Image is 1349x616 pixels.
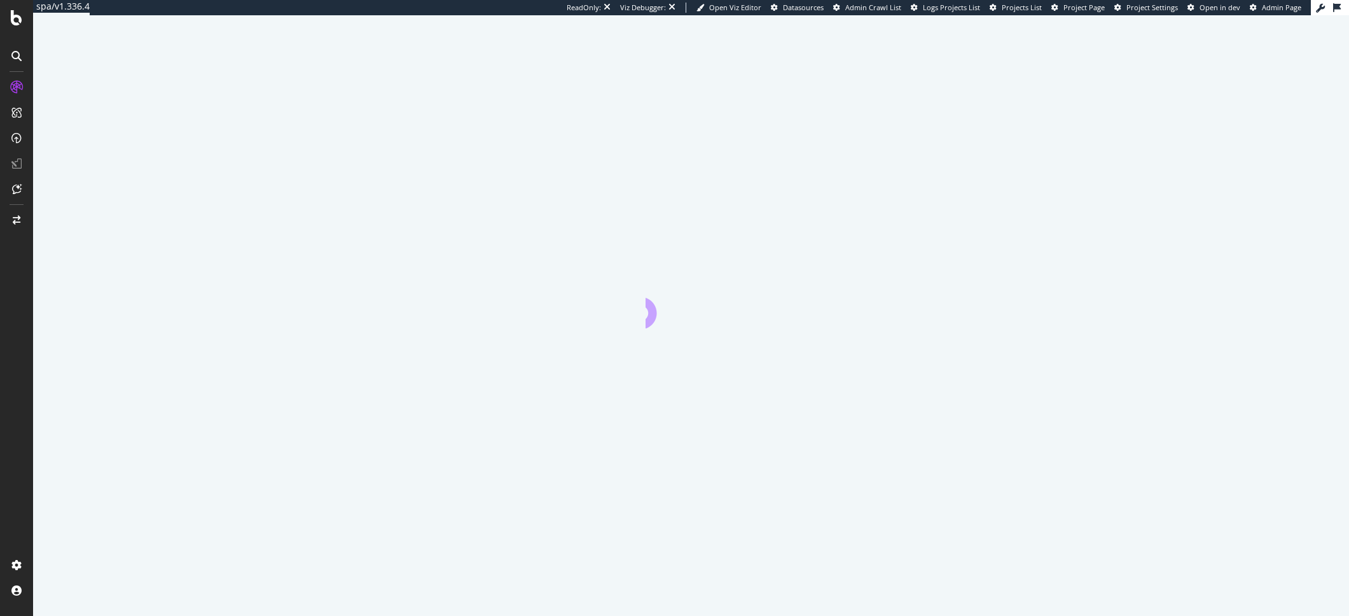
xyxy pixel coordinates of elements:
span: Projects List [1002,3,1042,12]
a: Project Settings [1114,3,1178,13]
a: Open Viz Editor [696,3,761,13]
a: Projects List [990,3,1042,13]
div: ReadOnly: [567,3,601,13]
a: Admin Page [1250,3,1301,13]
a: Open in dev [1187,3,1240,13]
span: Datasources [783,3,824,12]
span: Logs Projects List [923,3,980,12]
span: Project Settings [1126,3,1178,12]
a: Project Page [1051,3,1105,13]
div: animation [646,283,737,328]
div: Viz Debugger: [620,3,666,13]
a: Admin Crawl List [833,3,901,13]
span: Admin Page [1262,3,1301,12]
span: Project Page [1063,3,1105,12]
a: Logs Projects List [911,3,980,13]
span: Open in dev [1200,3,1240,12]
a: Datasources [771,3,824,13]
span: Open Viz Editor [709,3,761,12]
span: Admin Crawl List [845,3,901,12]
